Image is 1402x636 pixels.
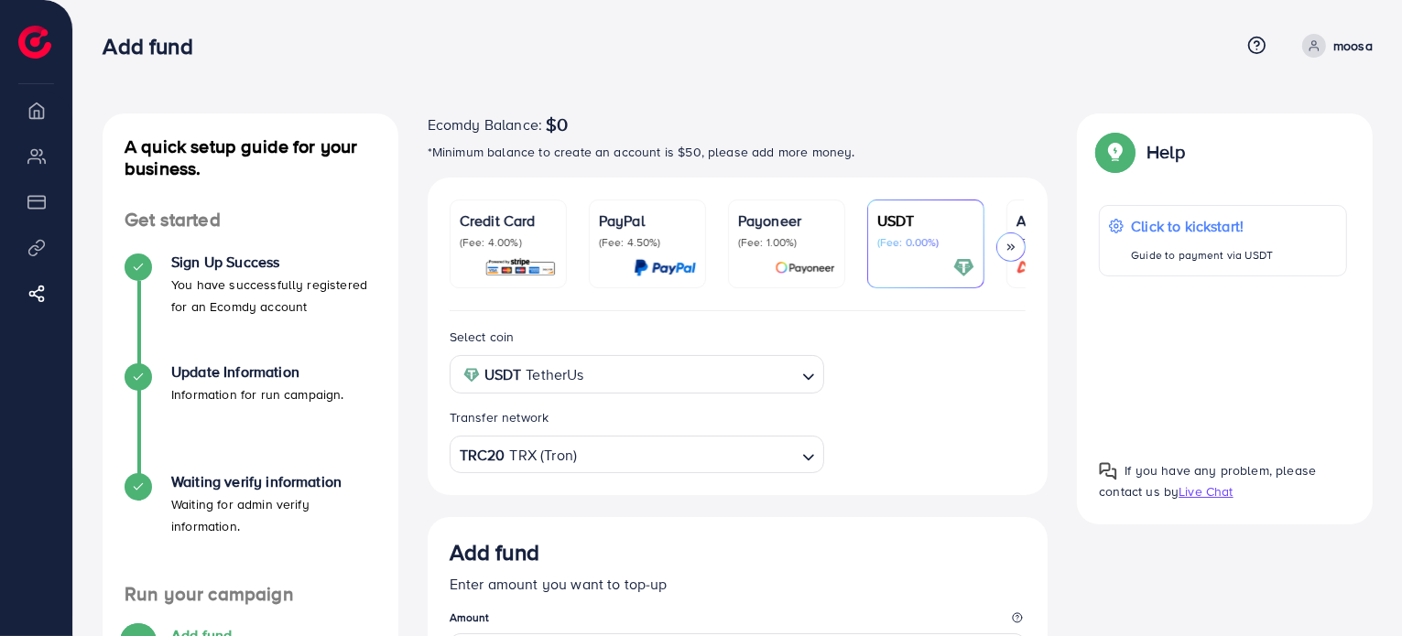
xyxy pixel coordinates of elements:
p: moosa [1333,35,1373,57]
label: Transfer network [450,408,549,426]
h4: Update Information [171,363,344,381]
p: *Minimum balance to create an account is $50, please add more money. [428,141,1049,163]
p: PayPal [599,210,696,232]
img: logo [18,26,51,59]
span: TRX (Tron) [510,442,578,469]
p: Credit Card [460,210,557,232]
a: moosa [1295,34,1373,58]
div: Search for option [450,355,824,393]
p: Waiting for admin verify information. [171,493,376,537]
input: Search for option [579,441,795,469]
span: $0 [546,113,568,135]
img: Popup guide [1099,462,1117,480]
p: Help [1147,141,1185,163]
p: (Fee: 4.00%) [460,235,557,250]
p: Airwallex [1016,210,1114,232]
input: Search for option [590,361,795,389]
img: card [953,257,974,278]
h4: Run your campaign [103,583,398,606]
span: If you have any problem, please contact us by [1099,461,1316,501]
span: Ecomdy Balance: [428,113,542,135]
h3: Add fund [103,33,207,59]
img: coin [463,367,480,383]
p: (Fee: 4.50%) [599,235,696,250]
p: (Fee: 0.00%) [877,235,974,250]
p: Enter amount you want to top-up [450,573,1027,595]
h4: Get started [103,209,398,232]
p: Click to kickstart! [1131,215,1273,237]
h4: A quick setup guide for your business. [103,135,398,179]
p: Payoneer [738,210,835,232]
div: Search for option [450,436,824,473]
img: Popup guide [1099,135,1132,168]
li: Sign Up Success [103,253,398,363]
h4: Waiting verify information [171,473,376,490]
p: Guide to payment via USDT [1131,244,1273,266]
label: Select coin [450,328,515,346]
h3: Add fund [450,539,539,566]
strong: TRC20 [460,442,505,469]
li: Waiting verify information [103,473,398,583]
p: USDT [877,210,974,232]
p: You have successfully registered for an Ecomdy account [171,274,376,318]
img: card [1011,257,1114,278]
p: Information for run campaign. [171,383,344,405]
legend: Amount [450,609,1027,632]
span: TetherUs [526,361,583,388]
span: Live Chat [1179,482,1233,501]
img: card [484,257,557,278]
img: card [775,257,835,278]
iframe: Chat [1324,554,1388,622]
h4: Sign Up Success [171,253,376,271]
p: (Fee: 1.00%) [738,235,835,250]
li: Update Information [103,363,398,473]
img: card [634,257,696,278]
strong: USDT [484,361,522,388]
